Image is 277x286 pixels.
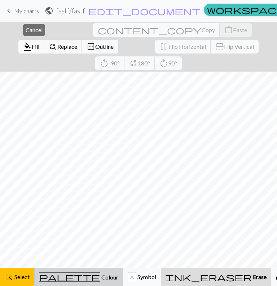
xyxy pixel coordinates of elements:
[13,273,30,280] span: Select
[224,43,254,50] span: Flip Vertical
[14,7,39,14] span: My charts
[160,42,168,52] span: flip
[45,6,53,16] span: public
[161,268,271,286] button: Erase
[49,42,57,52] span: find_replace
[159,58,168,68] span: rotate_right
[128,273,136,282] div: x
[252,273,267,280] span: Erase
[87,42,95,52] span: border_outer
[124,56,155,70] button: 180°
[95,43,114,50] span: Outline
[129,58,138,68] span: sync
[109,60,120,67] span: -90°
[215,42,225,51] span: flip
[123,268,161,286] button: x Symbol
[88,6,201,16] span: edit_document
[155,56,182,70] button: 90°
[18,40,44,54] button: Fill
[26,26,43,33] span: Cancel
[211,40,259,54] button: Flip Vertical
[168,43,206,50] span: Flip Horizontal
[100,58,109,68] span: rotate_left
[202,26,215,33] span: Copy
[138,60,150,67] span: 180°
[82,40,118,54] button: Outline
[56,7,85,15] h2: fastf / fastf
[98,25,202,35] span: content_copy
[95,56,125,70] button: -90°
[23,42,32,52] span: format_color_fill
[4,6,13,16] span: keyboard_arrow_left
[93,23,220,37] button: Copy
[165,272,252,282] span: ink_eraser
[4,5,39,17] a: My charts
[100,274,118,281] span: Colour
[23,24,45,36] button: Cancel
[168,60,177,67] span: 90°
[5,272,13,282] span: highlight_alt
[44,40,82,54] button: Replace
[57,43,77,50] span: Replace
[155,40,211,54] button: Flip Horizontal
[39,272,100,282] span: palette
[32,43,39,50] span: Fill
[34,268,123,286] button: Colour
[136,273,156,280] span: Symbol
